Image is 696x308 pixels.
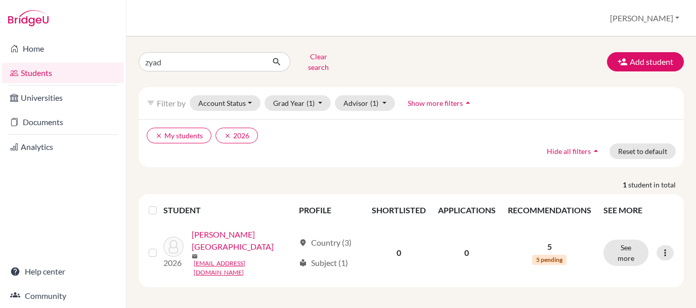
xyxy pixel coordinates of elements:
span: 5 pending [532,255,567,265]
a: Documents [2,112,124,132]
i: arrow_drop_up [591,146,601,156]
i: filter_list [147,99,155,107]
button: clearMy students [147,128,211,143]
th: SHORTLISTED [366,198,432,222]
button: Account Status [190,95,260,111]
p: 5 [508,241,591,253]
th: PROFILE [293,198,366,222]
span: Hide all filters [547,147,591,156]
a: Analytics [2,137,124,157]
a: Community [2,286,124,306]
button: Add student [607,52,684,71]
div: Country (3) [299,237,352,249]
span: local_library [299,259,307,267]
span: mail [192,253,198,259]
th: STUDENT [163,198,293,222]
a: Students [2,63,124,83]
span: Show more filters [408,99,463,107]
button: Show more filtersarrow_drop_up [399,95,482,111]
th: SEE MORE [597,198,680,222]
img: Elsaid, Zyad [163,237,184,257]
td: 0 [366,222,432,283]
a: Help center [2,261,124,282]
span: (1) [370,99,378,107]
button: clear2026 [215,128,258,143]
span: student in total [628,179,684,190]
th: RECOMMENDATIONS [502,198,597,222]
a: [EMAIL_ADDRESS][DOMAIN_NAME] [194,259,294,277]
button: Reset to default [610,143,676,159]
span: (1) [307,99,315,107]
a: Universities [2,88,124,108]
div: Subject (1) [299,257,348,269]
i: clear [224,132,231,139]
button: Grad Year(1) [265,95,331,111]
img: Bridge-U [8,10,49,26]
p: 2026 [163,257,184,269]
input: Find student by name... [139,52,264,71]
button: [PERSON_NAME] [605,9,684,28]
span: location_on [299,239,307,247]
th: APPLICATIONS [432,198,502,222]
button: See more [603,240,648,266]
a: [PERSON_NAME][GEOGRAPHIC_DATA] [192,228,294,253]
i: arrow_drop_up [463,98,473,108]
td: 0 [432,222,502,283]
button: Advisor(1) [335,95,395,111]
strong: 1 [623,179,628,190]
button: Clear search [290,49,346,75]
span: Filter by [157,98,186,108]
i: clear [155,132,162,139]
a: Home [2,38,124,59]
button: Hide all filtersarrow_drop_up [538,143,610,159]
